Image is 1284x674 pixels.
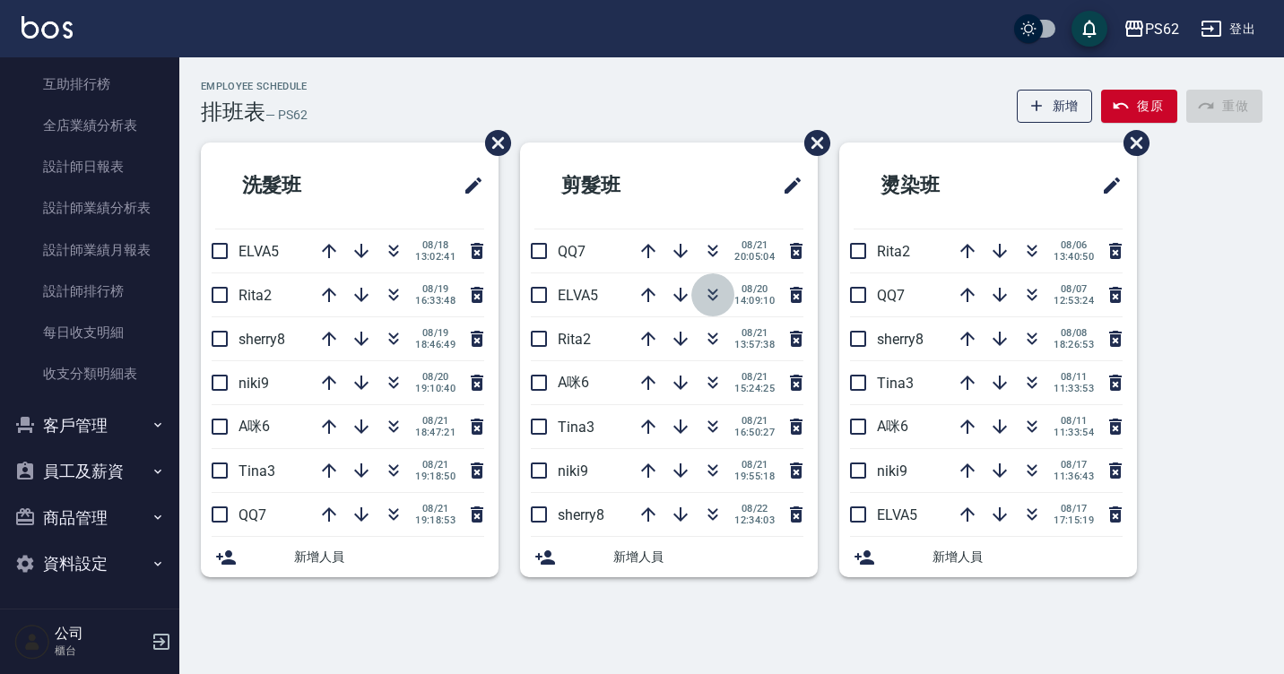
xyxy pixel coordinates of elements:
[933,548,1123,566] span: 新增人員
[55,643,146,659] p: 櫃台
[534,153,709,218] h2: 剪髮班
[1054,503,1094,514] span: 08/17
[239,375,269,392] span: niki9
[7,495,172,541] button: 商品管理
[734,503,775,514] span: 08/22
[877,375,914,392] span: Tina3
[877,287,905,304] span: QQ7
[558,331,591,348] span: Rita2
[7,105,172,146] a: 全店業績分析表
[1054,251,1094,263] span: 13:40:50
[265,106,308,125] h6: — PS62
[1054,459,1094,471] span: 08/17
[415,371,455,383] span: 08/20
[7,229,172,271] a: 設計師業績月報表
[734,459,775,471] span: 08/21
[239,462,275,480] span: Tina3
[239,243,279,260] span: ELVA5
[734,283,775,295] span: 08/20
[415,514,455,526] span: 19:18:53
[734,251,775,263] span: 20:05:04
[734,383,775,394] span: 15:24:25
[201,81,308,92] h2: Employee Schedule
[7,187,172,229] a: 設計師業績分析表
[1193,13,1262,46] button: 登出
[734,427,775,438] span: 16:50:27
[1090,164,1123,207] span: 修改班表的標題
[7,402,172,449] button: 客戶管理
[1054,283,1094,295] span: 08/07
[558,374,589,391] span: A咪6
[877,506,917,523] span: ELVA5
[201,99,265,125] h3: 排班表
[1054,327,1094,339] span: 08/08
[771,164,803,207] span: 修改班表的標題
[877,462,907,480] span: niki9
[877,331,924,348] span: sherry8
[1071,11,1107,47] button: save
[415,339,455,350] span: 18:46:49
[415,503,455,514] span: 08/21
[1054,383,1094,394] span: 11:33:53
[239,506,266,523] span: QQ7
[415,471,455,482] span: 19:18:50
[1116,11,1186,48] button: PS62
[877,418,908,435] span: A咪6
[734,415,775,427] span: 08/21
[239,418,270,435] span: A咪6
[877,243,910,260] span: Rita2
[1054,427,1094,438] span: 11:33:54
[734,239,775,251] span: 08/21
[7,312,172,353] a: 每日收支明細
[1054,239,1094,251] span: 08/06
[201,537,499,577] div: 新增人員
[1054,339,1094,350] span: 18:26:53
[472,117,514,169] span: 刪除班表
[7,271,172,312] a: 設計師排行榜
[415,383,455,394] span: 19:10:40
[7,146,172,187] a: 設計師日報表
[1054,471,1094,482] span: 11:36:43
[239,287,272,304] span: Rita2
[1101,90,1177,123] button: 復原
[1110,117,1152,169] span: 刪除班表
[734,295,775,307] span: 14:09:10
[415,295,455,307] span: 16:33:48
[415,459,455,471] span: 08/21
[558,287,598,304] span: ELVA5
[1054,371,1094,383] span: 08/11
[854,153,1028,218] h2: 燙染班
[415,283,455,295] span: 08/19
[14,624,50,660] img: Person
[415,427,455,438] span: 18:47:21
[734,514,775,526] span: 12:34:03
[734,339,775,350] span: 13:57:38
[215,153,390,218] h2: 洗髮班
[734,327,775,339] span: 08/21
[791,117,833,169] span: 刪除班表
[7,448,172,495] button: 員工及薪資
[415,239,455,251] span: 08/18
[1054,415,1094,427] span: 08/11
[7,540,172,587] button: 資料設定
[7,64,172,105] a: 互助排行榜
[415,327,455,339] span: 08/19
[1145,18,1179,40] div: PS62
[1017,90,1093,123] button: 新增
[734,471,775,482] span: 19:55:18
[613,548,803,566] span: 新增人員
[22,16,73,39] img: Logo
[415,415,455,427] span: 08/21
[558,419,594,436] span: Tina3
[452,164,484,207] span: 修改班表的標題
[558,243,586,260] span: QQ7
[55,625,146,643] h5: 公司
[239,331,285,348] span: sherry8
[558,462,588,480] span: niki9
[734,371,775,383] span: 08/21
[415,251,455,263] span: 13:02:41
[7,353,172,394] a: 收支分類明細表
[520,537,818,577] div: 新增人員
[1054,295,1094,307] span: 12:53:24
[294,548,484,566] span: 新增人員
